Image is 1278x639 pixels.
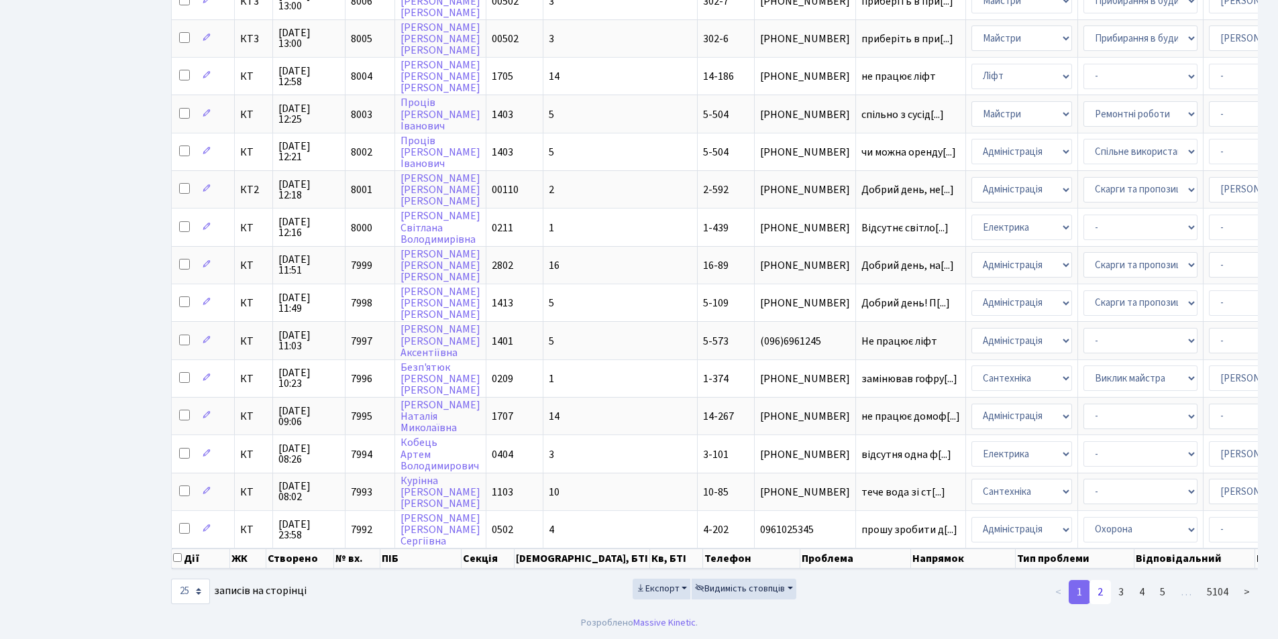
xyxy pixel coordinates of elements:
[240,411,267,422] span: КТ
[703,548,800,569] th: Телефон
[549,258,560,273] span: 16
[401,511,480,548] a: [PERSON_NAME][PERSON_NAME]Сергіївна
[549,69,560,84] span: 14
[1089,580,1111,604] a: 2
[240,184,267,195] span: КТ2
[240,260,267,271] span: КТ
[401,58,480,95] a: [PERSON_NAME][PERSON_NAME][PERSON_NAME]
[549,447,554,462] span: 3
[351,107,372,122] span: 8003
[278,292,339,314] span: [DATE] 11:49
[760,336,850,347] span: (096)6961245
[1069,580,1090,604] a: 1
[703,258,729,273] span: 16-89
[703,485,729,500] span: 10-85
[861,258,954,273] span: Добрий день, на[...]
[1131,580,1153,604] a: 4
[351,409,372,424] span: 7995
[492,522,513,537] span: 0502
[760,147,850,158] span: [PHONE_NUMBER]
[240,109,267,120] span: КТ
[760,184,850,195] span: [PHONE_NUMBER]
[334,548,381,569] th: № вх.
[278,443,339,465] span: [DATE] 08:26
[401,20,480,58] a: [PERSON_NAME][PERSON_NAME][PERSON_NAME]
[549,182,554,197] span: 2
[703,182,729,197] span: 2-592
[1134,548,1255,569] th: Відповідальний
[760,109,850,120] span: [PHONE_NUMBER]
[636,582,680,595] span: Експорт
[492,334,513,349] span: 1401
[401,133,480,171] a: Проців[PERSON_NAME]Іванович
[1152,580,1173,604] a: 5
[549,485,560,500] span: 10
[278,66,339,87] span: [DATE] 12:58
[278,103,339,125] span: [DATE] 12:25
[861,409,960,424] span: не працює домоф[...]
[240,336,267,347] span: КТ
[462,548,515,569] th: Секція
[492,258,513,273] span: 2802
[171,579,307,604] label: записів на сторінці
[703,221,729,235] span: 1-439
[861,485,945,500] span: тече вода зі ст[...]
[581,616,698,630] div: Розроблено .
[1236,580,1258,604] a: >
[760,223,850,233] span: [PHONE_NUMBER]
[278,141,339,162] span: [DATE] 12:21
[401,473,480,511] a: Курінна[PERSON_NAME][PERSON_NAME]
[278,406,339,427] span: [DATE] 09:06
[171,579,210,604] select: записів на сторінці
[515,548,650,569] th: [DEMOGRAPHIC_DATA], БТІ
[492,296,513,310] span: 1413
[549,371,554,386] span: 1
[633,579,691,599] button: Експорт
[492,409,513,424] span: 1707
[549,296,554,310] span: 5
[703,107,729,122] span: 5-504
[861,145,956,160] span: чи можна оренду[...]
[278,481,339,502] span: [DATE] 08:02
[492,447,513,462] span: 0404
[861,107,944,122] span: спільно з сусід[...]
[692,579,796,599] button: Видимість стовпців
[240,147,267,158] span: КТ
[861,221,949,235] span: Відсутнє світло[...]
[351,296,372,310] span: 7998
[240,298,267,308] span: КТ
[351,145,372,160] span: 8002
[492,221,513,235] span: 0211
[351,334,372,349] span: 7997
[351,485,372,500] span: 7993
[549,334,554,349] span: 5
[492,182,519,197] span: 00110
[240,34,267,44] span: КТ3
[703,296,729,310] span: 5-109
[351,447,372,462] span: 7994
[703,522,729,537] span: 4-202
[401,323,480,360] a: [PERSON_NAME][PERSON_NAME]Аксентіївна
[240,71,267,82] span: КТ
[760,34,850,44] span: [PHONE_NUMBER]
[240,449,267,460] span: КТ
[861,32,953,46] span: приберіть в при[...]
[703,447,729,462] span: 3-101
[861,522,957,537] span: прошу зробити д[...]
[861,447,951,462] span: відсутня одна ф[...]
[401,398,480,435] a: [PERSON_NAME]НаталіяМиколаївна
[1016,548,1134,569] th: Тип проблеми
[861,336,960,347] span: Не працює ліфт
[380,548,462,569] th: ПІБ
[1199,580,1236,604] a: 5104
[760,260,850,271] span: [PHONE_NUMBER]
[278,519,339,540] span: [DATE] 23:58
[861,71,960,82] span: не працює ліфт
[492,145,513,160] span: 1403
[351,32,372,46] span: 8005
[549,409,560,424] span: 14
[911,548,1016,569] th: Напрямок
[401,247,480,284] a: [PERSON_NAME][PERSON_NAME][PERSON_NAME]
[650,548,703,569] th: Кв, БТІ
[492,107,513,122] span: 1403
